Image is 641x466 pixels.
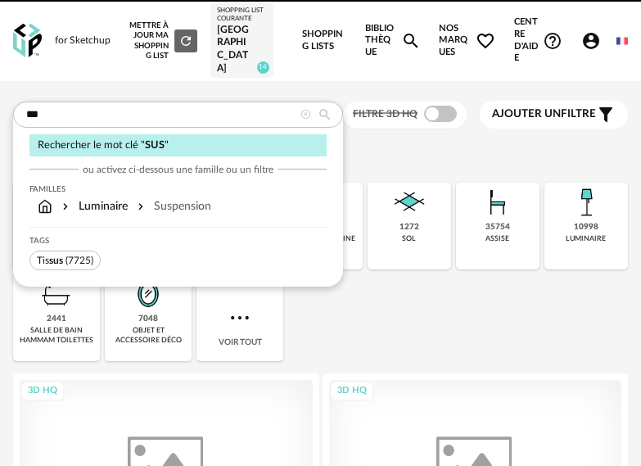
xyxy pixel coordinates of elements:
span: Account Circle icon [581,31,608,51]
span: Centre d'aideHelp Circle Outline icon [514,16,563,64]
div: for Sketchup [55,34,111,48]
span: Magnify icon [401,31,421,51]
span: SUS [145,140,165,150]
span: Refresh icon [178,36,193,44]
div: Rechercher le mot clé " " [29,134,327,156]
div: 1272 [399,222,419,233]
div: 10998 [574,222,598,233]
div: Familles [29,184,327,194]
a: Shopping List courante [GEOGRAPHIC_DATA] 14 [217,7,266,75]
img: Salle%20de%20bain.png [37,274,76,314]
div: 2441 [47,314,66,324]
span: Tis [37,256,63,265]
span: (7725) [65,256,93,265]
img: fr [616,35,628,47]
div: Tags [29,236,327,246]
img: more.7b13dc1.svg [227,305,253,331]
div: 35754 [485,222,510,233]
span: ou activez ci-dessous une famille ou un filtre [83,163,273,176]
div: sol [402,234,416,243]
span: Filtre 3D HQ [353,109,418,119]
div: Luminaire [59,198,128,215]
div: 3D HQ [330,381,374,401]
span: Account Circle icon [581,31,601,51]
div: objet et accessoire déco [110,326,187,345]
span: Ajouter un [492,108,561,120]
img: svg+xml;base64,PHN2ZyB3aWR0aD0iMTYiIGhlaWdodD0iMTciIHZpZXdCb3g9IjAgMCAxNiAxNyIgZmlsbD0ibm9uZSIgeG... [38,198,52,215]
span: Filter icon [596,105,616,124]
button: Ajouter unfiltre Filter icon [480,101,628,129]
div: 7048 [138,314,158,324]
span: 14 [257,61,269,74]
div: Shopping List courante [217,7,266,24]
div: 3D HQ [20,381,65,401]
img: Sol.png [390,183,429,222]
div: Mettre à jour ma Shopping List [129,20,197,61]
div: luminaire [566,234,606,243]
img: OXP [13,24,42,57]
img: Miroir.png [129,274,168,314]
img: svg+xml;base64,PHN2ZyB3aWR0aD0iMTYiIGhlaWdodD0iMTYiIHZpZXdCb3g9IjAgMCAxNiAxNiIgZmlsbD0ibm9uZSIgeG... [59,198,72,215]
div: assise [485,234,509,243]
span: sus [49,256,63,265]
span: filtre [492,107,596,121]
span: Help Circle Outline icon [543,31,562,51]
img: Assise.png [478,183,517,222]
div: Voir tout [196,274,283,361]
img: Luminaire.png [567,183,606,222]
div: salle de bain hammam toilettes [18,326,95,345]
div: [GEOGRAPHIC_DATA] [217,24,266,75]
span: Heart Outline icon [476,31,495,51]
